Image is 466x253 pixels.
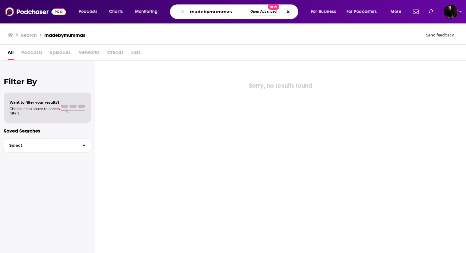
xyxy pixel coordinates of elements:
[131,7,166,17] button: open menu
[10,107,60,115] span: Choose a tab above to access filters.
[411,6,421,17] a: Show notifications dropdown
[342,7,386,17] button: open menu
[44,32,85,38] h3: madebymummas
[79,7,97,16] span: Podcasts
[4,143,77,147] span: Select
[8,47,14,60] a: All
[21,47,42,60] span: Podcasts
[131,47,141,60] span: Lists
[21,32,37,38] h3: Search
[135,7,158,16] span: Monitoring
[10,100,60,105] span: Want to filter your results?
[268,4,279,10] span: New
[5,6,66,18] img: Podchaser - Follow, Share and Rate Podcasts
[176,4,304,19] div: Search podcasts, credits, & more...
[311,7,336,16] span: For Business
[307,7,344,17] button: open menu
[426,6,436,17] a: Show notifications dropdown
[248,8,280,16] button: Open AdvancedNew
[4,128,91,134] p: Saved Searches
[424,32,456,38] button: Send feedback
[391,7,401,16] span: More
[4,77,91,86] h2: Filter By
[95,81,466,91] div: Sorry, no results found
[187,7,248,17] input: Search podcasts, credits, & more...
[78,47,100,60] span: Networks
[74,7,106,17] button: open menu
[346,7,377,16] span: For Podcasters
[386,7,409,17] button: open menu
[50,47,71,60] span: Episodes
[444,5,458,19] img: User Profile
[107,47,124,60] span: Credits
[4,138,91,152] button: Select
[444,5,458,19] button: Show profile menu
[250,10,277,13] span: Open Advanced
[444,5,458,19] span: Logged in as davidajsavage
[109,7,123,16] span: Charts
[105,7,126,17] a: Charts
